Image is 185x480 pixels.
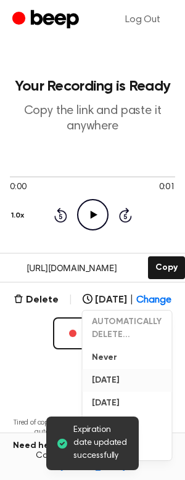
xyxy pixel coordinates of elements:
[60,452,149,471] a: [EMAIL_ADDRESS][DOMAIN_NAME]
[83,293,171,307] button: [DATE]|Change
[10,418,175,437] p: Tired of copying and pasting? Use the extension to automatically insert your recordings.
[136,293,171,307] span: Change
[10,181,26,194] span: 0:00
[113,5,173,35] a: Log Out
[82,346,171,369] button: Never
[12,8,82,32] a: Beep
[53,317,132,349] button: Record
[82,369,171,392] button: [DATE]
[159,181,175,194] span: 0:01
[82,311,171,346] button: AUTOMATICALLY DELETE...
[82,415,171,437] button: [DATE]
[68,293,73,307] span: |
[10,104,175,134] p: Copy the link and paste it anywhere
[14,293,59,307] button: Delete
[73,424,129,463] span: Expiration date updated successfully
[10,79,175,94] h1: Your Recording is Ready
[129,293,134,307] span: |
[82,392,171,415] button: [DATE]
[7,451,178,473] span: Contact us
[10,205,29,226] button: 1.0x
[148,256,185,279] button: Copy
